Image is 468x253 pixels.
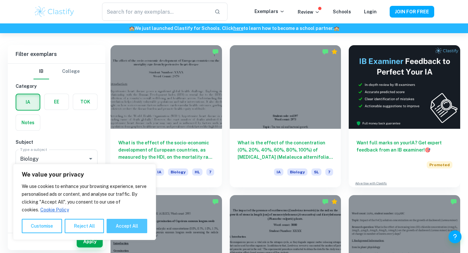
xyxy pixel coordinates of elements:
h6: Filter exemplars [8,45,105,63]
a: Cookie Policy [40,207,69,213]
label: Type a subject [20,147,47,152]
a: Schools [333,9,351,14]
img: Marked [322,48,329,55]
p: We value your privacy [22,171,147,179]
button: Reject All [65,219,104,233]
button: EE [45,94,69,110]
span: Promoted [427,161,452,168]
p: Exemplars [254,8,285,15]
h6: What is the effect of the socio-economic development of European countries, as measured by the HD... [118,139,214,161]
p: We use cookies to enhance your browsing experience, serve personalised ads or content, and analys... [22,182,147,214]
img: Marked [450,198,457,205]
a: here [233,26,243,31]
a: What is the effect of the socio-economic development of European countries, as measured by the HD... [110,45,222,187]
button: IB [33,64,49,79]
img: Marked [322,198,329,205]
span: SL [311,168,321,176]
span: HL [192,168,202,176]
span: 🎯 [425,147,430,153]
h6: Want full marks on your IA ? Get expert feedback from an IB examiner! [357,139,452,153]
div: Premium [331,48,338,55]
div: We value your privacy [13,164,156,240]
h6: Category [16,83,97,90]
button: College [62,64,80,79]
h6: Subject [16,139,97,146]
span: 7 [206,168,214,176]
img: Marked [212,198,219,205]
a: What is the effect of the concentration (0%, 20%, 40%, 60%, 80%, 100%) of [MEDICAL_DATA] (Melaleu... [230,45,341,187]
span: IA [155,168,164,176]
span: 7 [325,168,333,176]
span: 🏫 [129,26,135,31]
button: Notes [16,115,40,130]
button: Accept All [107,219,147,233]
button: Customise [22,219,62,233]
h6: What is the effect of the concentration (0%, 20%, 40%, 60%, 80%, 100%) of [MEDICAL_DATA] (Melaleu... [238,139,333,161]
a: Want full marks on yourIA? Get expert feedback from an IB examiner!PromotedAdvertise with Clastify [349,45,460,187]
img: Clastify logo [34,5,75,18]
a: Advertise with Clastify [355,181,387,186]
div: Premium [331,198,338,205]
img: Thumbnail [349,45,460,129]
div: Filter type choice [33,64,80,79]
button: JOIN FOR FREE [390,6,434,18]
a: Login [364,9,377,14]
button: TOK [73,94,97,110]
img: Marked [212,48,219,55]
input: Search for any exemplars... [102,3,209,21]
span: IA [274,168,283,176]
button: Help and Feedback [448,230,461,243]
h6: We just launched Clastify for Schools. Click to learn how to become a school partner. [1,25,467,32]
button: Apply [77,236,103,247]
p: Review [298,8,320,16]
button: IA [16,94,40,110]
span: Biology [168,168,188,176]
span: Biology [287,168,307,176]
button: Open [86,154,95,163]
span: 🏫 [334,26,339,31]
